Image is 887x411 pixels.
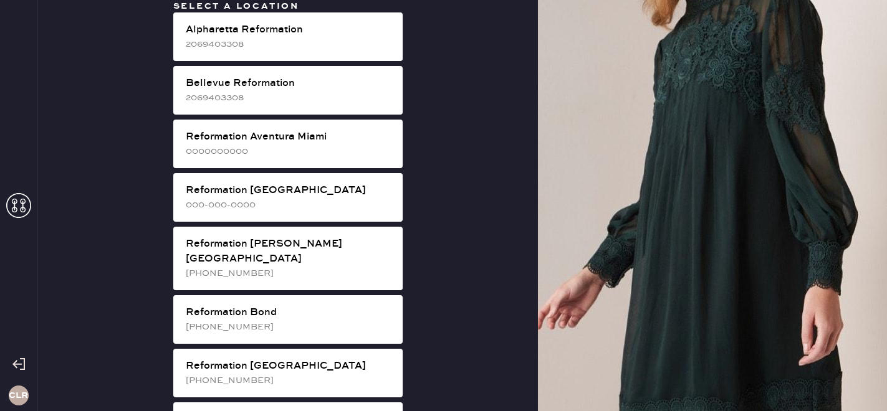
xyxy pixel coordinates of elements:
[186,76,393,91] div: Bellevue Reformation
[186,374,393,387] div: [PHONE_NUMBER]
[186,198,393,212] div: 000-000-0000
[173,1,300,12] span: Select a location
[186,267,393,280] div: [PHONE_NUMBER]
[186,237,393,267] div: Reformation [PERSON_NAME][GEOGRAPHIC_DATA]
[186,130,393,144] div: Reformation Aventura Miami
[9,391,28,400] h3: CLR
[186,91,393,105] div: 2069403308
[186,305,393,320] div: Reformation Bond
[186,37,393,51] div: 2069403308
[186,320,393,334] div: [PHONE_NUMBER]
[186,22,393,37] div: Alpharetta Reformation
[186,183,393,198] div: Reformation [GEOGRAPHIC_DATA]
[186,144,393,158] div: 0000000000
[828,355,881,409] iframe: Front Chat
[186,359,393,374] div: Reformation [GEOGRAPHIC_DATA]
